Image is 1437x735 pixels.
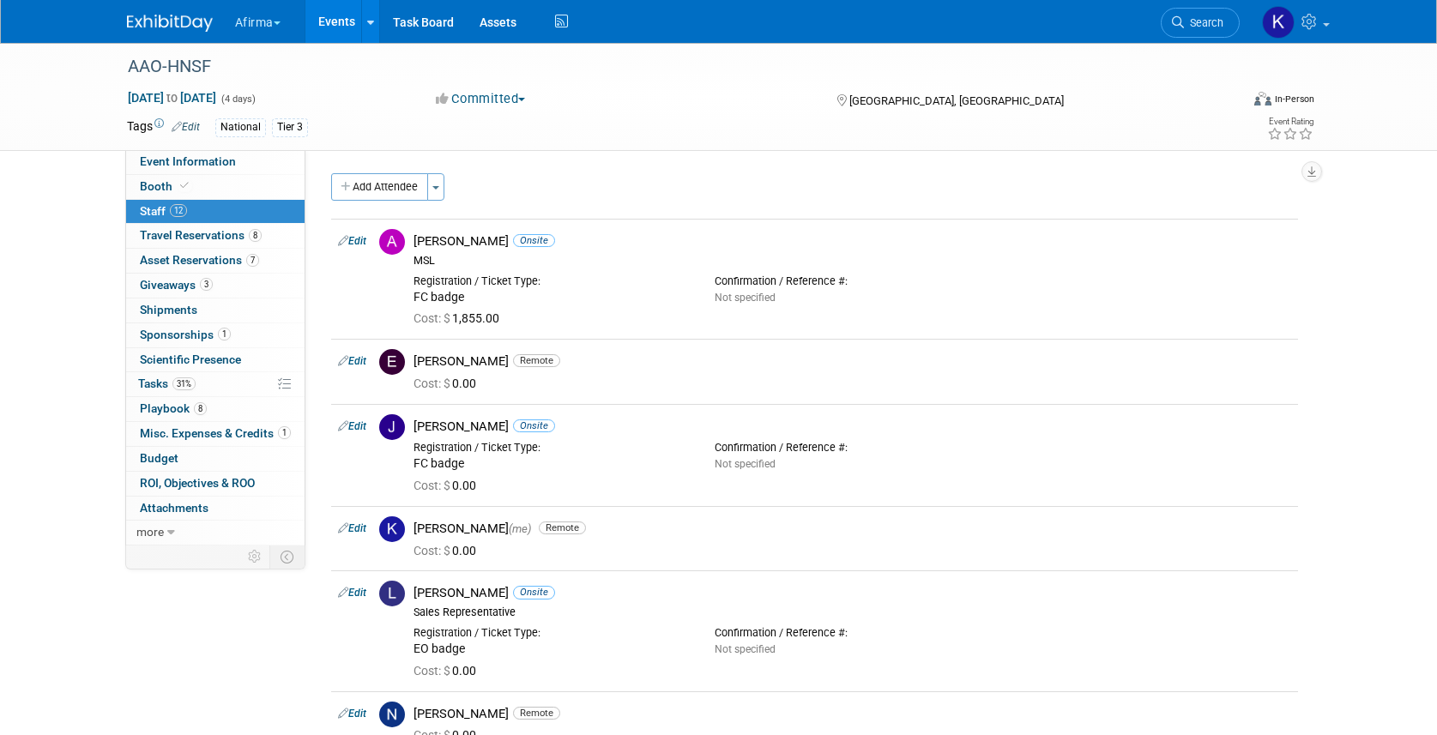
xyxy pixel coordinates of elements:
a: Search [1161,8,1240,38]
span: (me) [509,522,531,535]
span: 1,855.00 [414,311,506,325]
img: Format-Inperson.png [1254,92,1271,105]
div: Registration / Ticket Type: [414,441,689,455]
a: Edit [338,235,366,247]
a: Budget [126,447,305,471]
a: Edit [338,355,366,367]
a: Asset Reservations7 [126,249,305,273]
button: Committed [430,90,532,108]
a: Edit [338,587,366,599]
a: Tasks31% [126,372,305,396]
span: more [136,525,164,539]
div: FC badge [414,290,689,305]
a: Scientific Presence [126,348,305,372]
a: Attachments [126,497,305,521]
div: National [215,118,266,136]
span: 0.00 [414,544,483,557]
a: Giveaways3 [126,274,305,298]
span: Cost: $ [414,377,452,390]
span: 1 [278,426,291,439]
span: Tasks [138,377,196,390]
a: Edit [338,420,366,432]
span: 8 [194,402,207,415]
a: Edit [338,708,366,720]
img: E.jpg [379,349,405,375]
div: Confirmation / Reference #: [715,441,990,455]
span: 8 [249,229,262,242]
div: [PERSON_NAME] [414,419,1291,435]
div: Registration / Ticket Type: [414,626,689,640]
a: Misc. Expenses & Credits1 [126,422,305,446]
span: Asset Reservations [140,253,259,267]
span: 0.00 [414,479,483,492]
span: Not specified [715,292,776,304]
td: Tags [127,117,200,137]
div: In-Person [1274,93,1314,105]
img: J.jpg [379,414,405,440]
span: 3 [200,278,213,291]
span: Staff [140,204,187,218]
div: Registration / Ticket Type: [414,274,689,288]
div: [PERSON_NAME] [414,233,1291,250]
div: Confirmation / Reference #: [715,274,990,288]
button: Add Attendee [331,173,428,201]
span: [GEOGRAPHIC_DATA], [GEOGRAPHIC_DATA] [849,94,1064,107]
span: 12 [170,204,187,217]
span: Shipments [140,303,197,316]
div: Tier 3 [272,118,308,136]
div: [PERSON_NAME] [414,585,1291,601]
span: Cost: $ [414,311,452,325]
div: [PERSON_NAME] [414,353,1291,370]
span: Cost: $ [414,479,452,492]
img: L.jpg [379,581,405,606]
span: Remote [539,521,586,534]
span: Cost: $ [414,544,452,557]
span: 31% [172,377,196,390]
span: Scientific Presence [140,352,241,366]
div: Event Rating [1267,117,1313,126]
span: 7 [246,254,259,267]
span: Not specified [715,458,776,470]
span: Budget [140,451,178,465]
a: Playbook8 [126,397,305,421]
span: (4 days) [220,93,256,105]
span: Remote [513,354,560,367]
i: Booth reservation complete [180,181,189,190]
span: Giveaways [140,278,213,292]
a: more [126,521,305,545]
a: Booth [126,175,305,199]
span: Attachments [140,501,208,515]
span: Cost: $ [414,664,452,678]
div: AAO-HNSF [122,51,1214,82]
a: ROI, Objectives & ROO [126,472,305,496]
td: Toggle Event Tabs [269,545,305,568]
a: Edit [172,121,200,133]
a: Edit [338,522,366,534]
img: A.jpg [379,229,405,255]
img: N.jpg [379,702,405,727]
div: Confirmation / Reference #: [715,626,990,640]
span: 0.00 [414,377,483,390]
div: EO badge [414,642,689,657]
span: Sponsorships [140,328,231,341]
span: Event Information [140,154,236,168]
span: Booth [140,179,192,193]
span: Misc. Expenses & Credits [140,426,291,440]
div: [PERSON_NAME] [414,521,1291,537]
div: MSL [414,254,1291,268]
div: Sales Representative [414,605,1291,619]
div: Event Format [1138,89,1315,115]
span: Not specified [715,643,776,655]
span: Travel Reservations [140,228,262,242]
div: FC badge [414,456,689,472]
a: Shipments [126,298,305,322]
span: Onsite [513,586,555,599]
td: Personalize Event Tab Strip [240,545,270,568]
a: Sponsorships1 [126,323,305,347]
span: Search [1184,16,1223,29]
div: [PERSON_NAME] [414,706,1291,722]
span: Onsite [513,234,555,247]
img: ExhibitDay [127,15,213,32]
img: Keirsten Davis [1262,6,1295,39]
span: to [164,91,180,105]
